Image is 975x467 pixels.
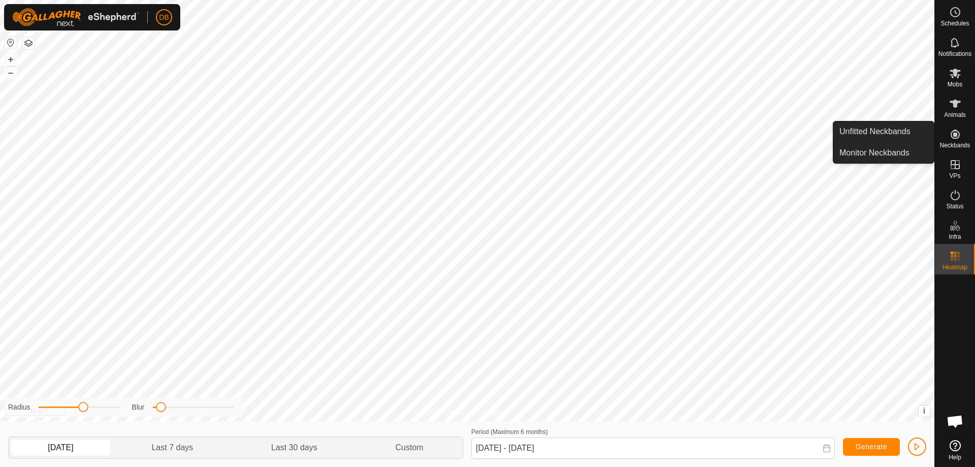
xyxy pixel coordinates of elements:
a: Monitor Neckbands [833,143,934,163]
button: Map Layers [22,37,35,49]
img: Gallagher Logo [12,8,139,26]
label: Blur [132,402,145,413]
button: – [5,67,17,79]
span: Help [949,454,961,460]
button: + [5,53,17,66]
span: Generate [856,443,887,451]
a: Unfitted Neckbands [833,121,934,142]
span: Heatmap [942,264,967,270]
span: Custom [396,442,424,454]
label: Radius [8,402,30,413]
button: Reset Map [5,37,17,49]
a: Open chat [940,406,970,437]
span: VPs [949,173,960,179]
label: Period (Maximum 6 months) [471,428,548,435]
span: Monitor Neckbands [839,147,909,159]
a: Privacy Policy [427,408,465,417]
a: Help [935,436,975,464]
span: Unfitted Neckbands [839,126,911,138]
span: DB [159,12,169,23]
button: Generate [843,438,900,456]
span: Neckbands [939,142,970,148]
span: Last 30 days [271,442,317,454]
span: Status [946,203,963,209]
span: Animals [944,112,966,118]
a: Contact Us [477,408,507,417]
span: Infra [949,234,961,240]
span: Last 7 days [151,442,193,454]
span: i [923,407,925,415]
span: [DATE] [48,442,73,454]
span: Schedules [940,20,969,26]
span: Mobs [948,81,962,87]
button: i [919,406,930,417]
span: Notifications [938,51,971,57]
